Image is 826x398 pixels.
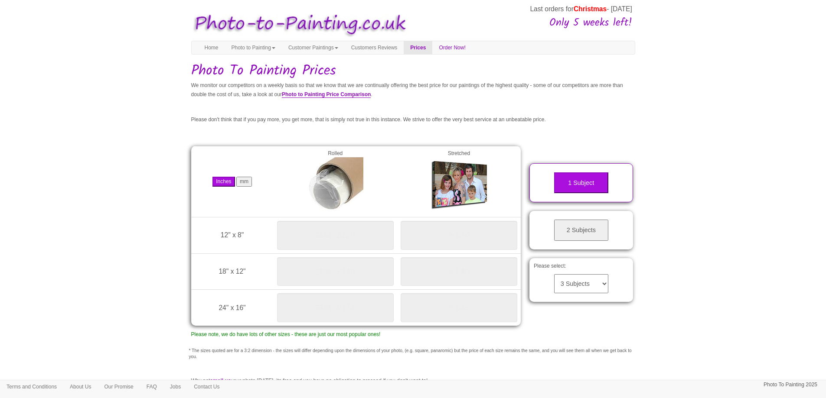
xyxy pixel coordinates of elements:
[307,157,363,214] img: Rolled
[410,17,632,29] h3: Only 5 weeks left!
[404,41,432,54] a: Prices
[212,177,235,187] button: Inches
[431,157,487,214] img: Gallery Wrap
[316,304,331,311] span: £224
[63,380,98,393] a: About Us
[274,146,397,217] td: Rolled
[191,81,635,99] p: We monitor our competitors on a weekly basis so that we know that we are continually offering the...
[574,5,607,13] span: Christmas
[191,330,521,339] p: Please note, we do have lots of other sizes - these are just our most popular ones!
[210,378,231,384] a: email us
[189,348,637,360] p: * The sizes quoted are for a 3:2 dimension - the sizes will differ depending upon the dimensions ...
[221,231,244,239] span: 12" x 8"
[225,41,282,54] a: Photo to Painting
[191,115,635,124] p: Please don't think that if you pay more, you get more, that is simply not true in this instance. ...
[219,304,245,311] span: 24" x 16"
[337,230,355,239] span: £129
[282,41,345,54] a: Customer Paintings
[187,380,226,393] a: Contact Us
[187,8,409,41] img: Photo to Painting
[316,232,331,239] span: £179
[449,303,469,312] span: + £45
[449,267,469,276] span: + £40
[529,258,633,302] div: Please select:
[316,268,331,275] span: £199
[191,63,635,78] h1: Photo To Painting Prices
[282,91,371,98] a: Photo to Painting Price Comparison
[198,41,225,54] a: Home
[432,41,472,54] a: Order Now!
[98,380,140,393] a: Our Promise
[397,146,521,217] td: Stretched
[530,5,632,13] span: Last orders for - [DATE]
[219,268,245,275] span: 18" x 12"
[337,267,355,276] span: £149
[337,303,355,312] span: £174
[764,380,817,389] p: Photo To Painting 2025
[140,380,163,393] a: FAQ
[163,380,187,393] a: Jobs
[345,41,404,54] a: Customers Reviews
[191,376,635,385] p: Why not your photo [DATE], its free and you have no obligation to proceed if you don't want to!
[554,220,608,241] button: 2 Subjects
[554,172,608,194] button: 1 Subject
[236,177,252,187] button: mm
[449,230,469,239] span: + £30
